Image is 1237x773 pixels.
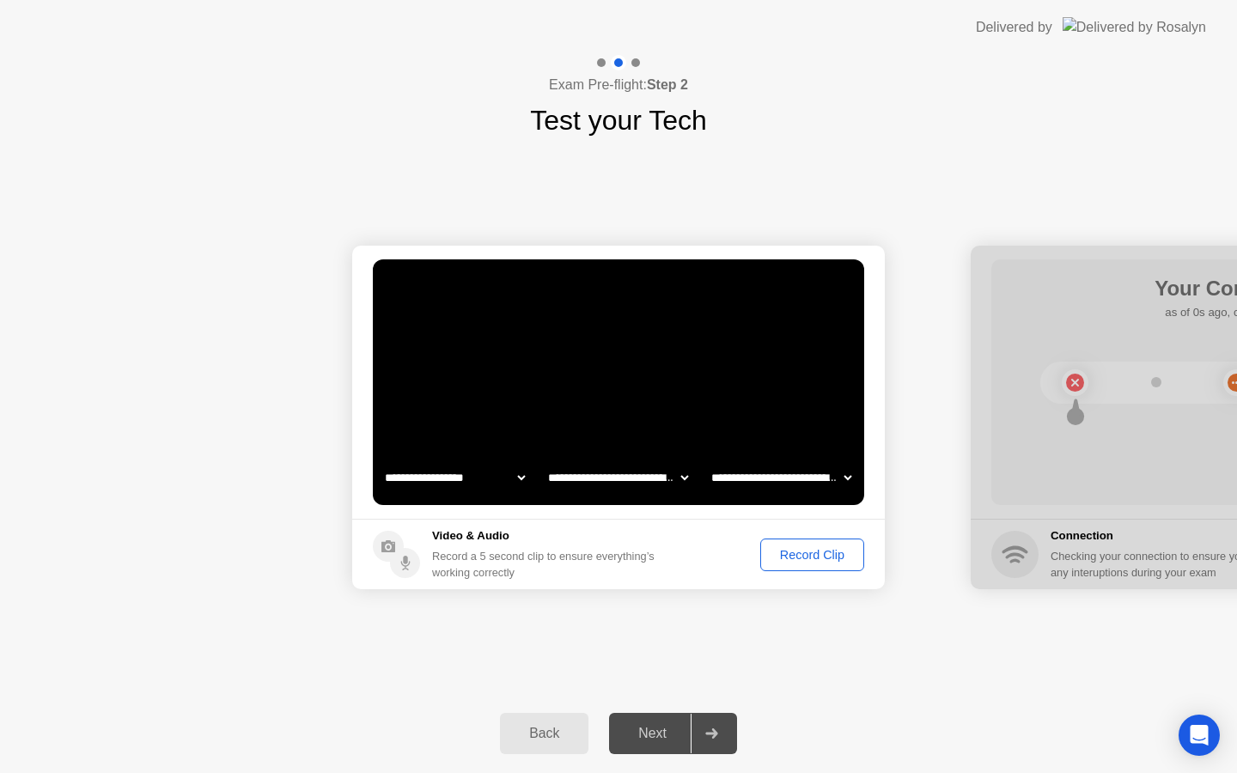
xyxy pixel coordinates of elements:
[381,460,528,495] select: Available cameras
[1179,715,1220,756] div: Open Intercom Messenger
[647,77,688,92] b: Step 2
[614,726,691,741] div: Next
[545,460,692,495] select: Available speakers
[549,75,688,95] h4: Exam Pre-flight:
[976,17,1052,38] div: Delivered by
[530,100,707,141] h1: Test your Tech
[766,548,858,562] div: Record Clip
[708,460,855,495] select: Available microphones
[609,713,737,754] button: Next
[500,713,588,754] button: Back
[505,726,583,741] div: Back
[432,527,661,545] h5: Video & Audio
[760,539,864,571] button: Record Clip
[432,548,661,581] div: Record a 5 second clip to ensure everything’s working correctly
[1063,17,1206,37] img: Delivered by Rosalyn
